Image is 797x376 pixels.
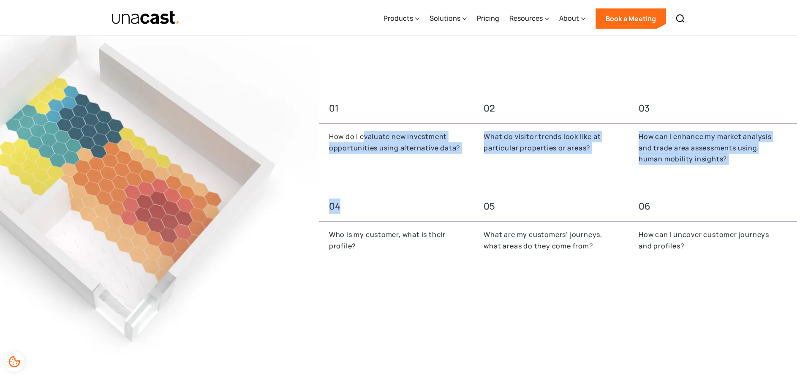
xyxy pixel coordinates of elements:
[559,13,579,23] div: About
[430,1,467,36] div: Solutions
[329,229,464,251] p: Who is my customer, what is their profile?
[484,131,619,153] p: What do visitor trends look like at particular properties or areas?
[484,101,619,116] div: 02
[329,101,464,116] div: 01
[639,199,773,214] div: 06
[509,13,543,23] div: Resources
[4,351,24,372] div: Cookie Preferences
[112,11,180,25] a: home
[596,8,666,29] a: Book a Meeting
[639,229,773,251] p: How can I uncover customer journeys and profiles?
[639,131,773,165] p: How can I enhance my market analysis and trade area assessments using human mobility insights?
[112,11,180,25] img: Unacast text logo
[559,1,585,36] div: About
[484,199,619,214] div: 05
[509,1,549,36] div: Resources
[675,14,685,24] img: Search icon
[329,199,464,214] div: 04
[329,131,464,153] p: How do I evaluate new investment opportunities using alternative data?
[384,1,419,36] div: Products
[639,101,773,116] div: 03
[477,1,499,36] a: Pricing
[384,13,413,23] div: Products
[484,229,619,251] p: What are my customers’ journeys, what areas do they come from?
[430,13,460,23] div: Solutions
